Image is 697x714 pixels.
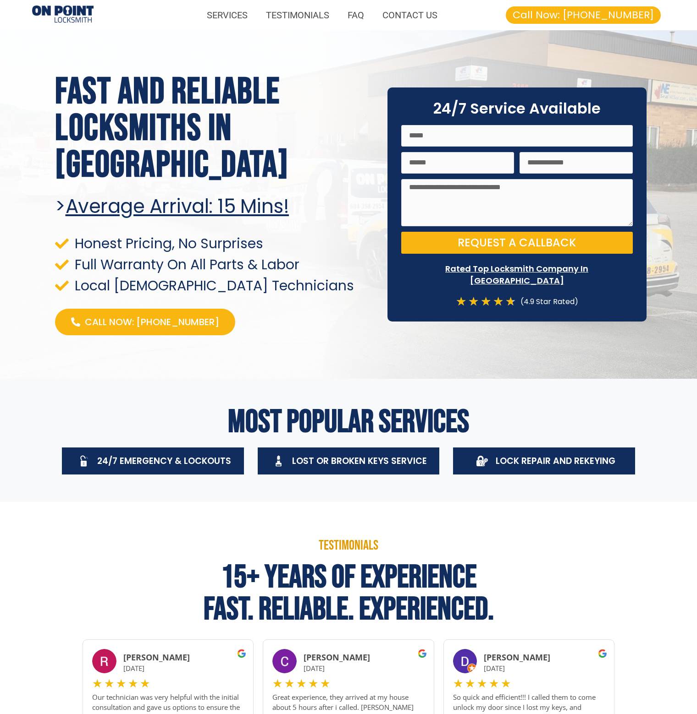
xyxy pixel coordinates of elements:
[456,295,516,308] div: 4.7/5
[85,316,219,328] span: Call Now: [PHONE_NUMBER]
[338,5,373,26] a: FAQ
[66,193,289,220] u: Average arrival: 15 Mins!
[304,662,425,675] p: [DATE]
[55,309,235,335] a: Call Now: [PHONE_NUMBER]
[292,455,427,467] span: Lost Or Broken Keys Service
[78,561,619,626] h2: 15+ Years Of Experience Fast. Reliable. Experienced.
[493,295,503,308] i: ★
[401,232,633,254] button: Request a Callback
[453,649,477,673] img: Locksmiths Locations 10
[505,295,516,308] i: ★
[123,653,244,663] h3: [PERSON_NAME]
[401,263,633,286] p: Rated Top Locksmith Company In [GEOGRAPHIC_DATA]
[103,5,447,26] nav: Menu
[257,5,338,26] a: TESTIMONIALS
[401,125,633,260] form: On Point Locksmith
[92,649,116,673] img: Locksmiths Locations 8
[401,101,633,116] h2: 24/7 Service Available
[55,406,642,438] h2: Most Popular Services
[97,455,231,467] span: 24/7 Emergency & Lockouts
[513,10,654,20] span: Call Now: [PHONE_NUMBER]
[32,5,94,24] img: Locksmiths Locations 1
[55,195,374,218] h2: >
[496,455,615,467] span: Lock Repair And Rekeying
[272,649,297,673] img: Locksmiths Locations 9
[55,74,374,184] h1: Fast and Reliable Locksmiths In [GEOGRAPHIC_DATA]
[456,295,466,308] i: ★
[481,295,491,308] i: ★
[72,258,299,271] span: Full Warranty On All Parts & Labor
[304,653,425,663] h3: [PERSON_NAME]
[72,279,354,292] span: Local [DEMOGRAPHIC_DATA] Technicians
[78,539,619,552] p: Testimonials
[468,295,479,308] i: ★
[484,662,605,675] p: [DATE]
[123,662,244,675] p: [DATE]
[506,6,661,24] a: Call Now: [PHONE_NUMBER]
[72,237,263,250] span: Honest Pricing, No Surprises
[198,5,257,26] a: SERVICES
[373,5,447,26] a: CONTACT US
[484,653,605,663] h3: [PERSON_NAME]
[458,237,576,248] span: Request a Callback
[516,295,578,308] div: (4.9 Star Rated)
